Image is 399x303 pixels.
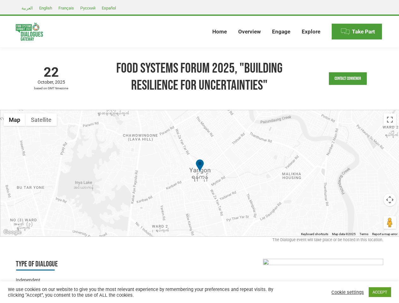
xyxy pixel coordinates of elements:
a: Русский [77,4,99,12]
img: Menu icon [341,27,350,36]
button: Show street map [3,113,26,126]
span: based on GMT timezone [16,85,87,92]
span: October [38,80,55,85]
a: English [36,4,55,12]
button: Keyboard shortcuts [301,232,328,236]
span: Overview [238,28,261,35]
span: Русский [80,6,95,10]
h3: Type of Dialogue [16,259,133,270]
div: Independent [16,277,133,283]
a: Open this area in Google Maps (opens a new window) [2,228,23,236]
span: Home [212,28,227,35]
img: Google [2,228,23,236]
span: العربية [21,6,33,10]
button: Map camera controls [384,193,396,206]
span: 22 [16,66,87,79]
a: Cookie settings [331,289,364,295]
div: We use cookies on our website to give you the most relevant experience by remembering your prefer... [8,287,276,298]
button: Drag Pegman onto the map to open Street View [384,216,396,229]
span: English [39,6,52,10]
a: Español [99,4,119,12]
a: ACCEPT [369,287,391,297]
button: Toggle fullscreen view [384,113,396,126]
span: Français [58,6,74,10]
span: Español [102,6,116,10]
img: Food Systems Summit Dialogues [16,23,43,41]
span: Take Part [352,28,375,35]
h1: Food Systems Forum 2025, "Building Resilience for Uncertainties" [93,60,306,94]
span: 2025 [55,80,65,85]
span: Explore [302,28,320,35]
a: العربية [18,4,36,12]
a: Contact Convenor [329,72,367,85]
div: The Dialogue event will take place or be hosted in this location. [16,237,383,246]
span: Map data ©2025 [332,232,356,236]
a: Terms (opens in new tab) [360,232,368,236]
a: Report a map error [372,232,397,236]
button: Show satellite imagery [26,113,57,126]
a: Français [55,4,77,12]
span: Engage [272,28,290,35]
